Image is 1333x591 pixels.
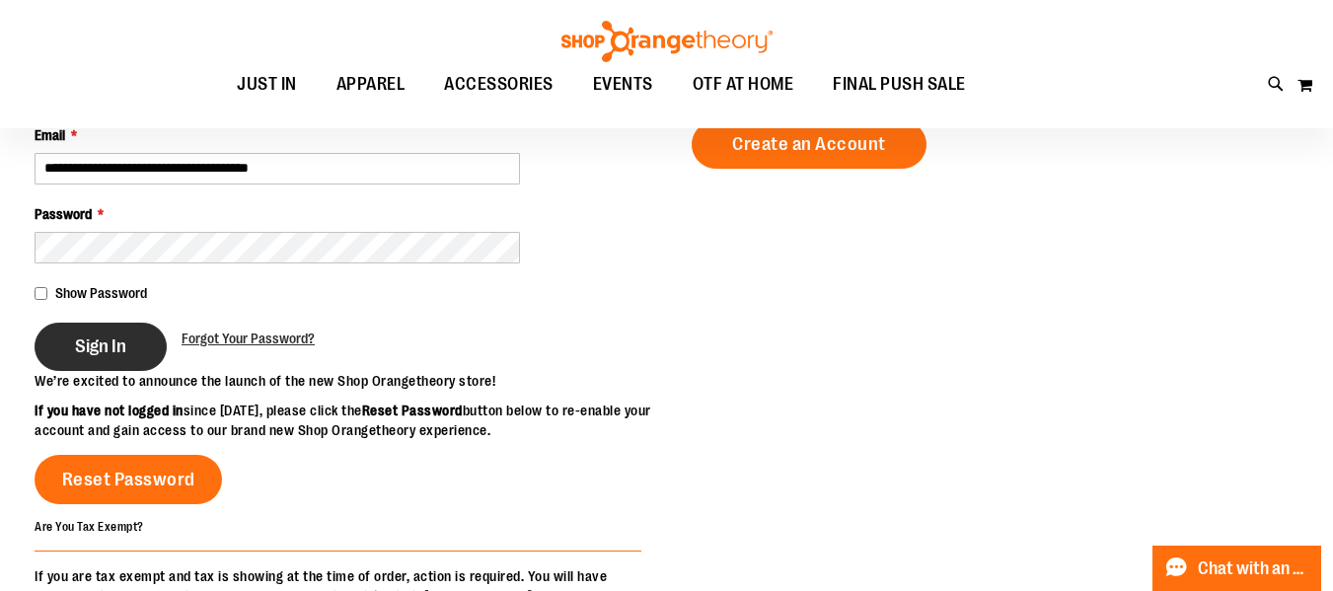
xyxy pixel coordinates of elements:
[35,403,184,418] strong: If you have not logged in
[444,62,554,107] span: ACCESSORIES
[558,21,776,62] img: Shop Orangetheory
[362,403,463,418] strong: Reset Password
[35,371,667,391] p: We’re excited to announce the launch of the new Shop Orangetheory store!
[336,62,406,107] span: APPAREL
[237,62,297,107] span: JUST IN
[693,62,794,107] span: OTF AT HOME
[1152,546,1322,591] button: Chat with an Expert
[35,206,92,222] span: Password
[35,127,65,143] span: Email
[55,285,147,301] span: Show Password
[833,62,966,107] span: FINAL PUSH SALE
[75,335,126,357] span: Sign In
[182,331,315,346] span: Forgot Your Password?
[593,62,653,107] span: EVENTS
[182,329,315,348] a: Forgot Your Password?
[1198,559,1309,578] span: Chat with an Expert
[35,323,167,371] button: Sign In
[732,133,886,155] span: Create an Account
[35,455,222,504] a: Reset Password
[692,120,926,169] a: Create an Account
[62,469,195,490] span: Reset Password
[35,520,144,534] strong: Are You Tax Exempt?
[35,401,667,440] p: since [DATE], please click the button below to re-enable your account and gain access to our bran...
